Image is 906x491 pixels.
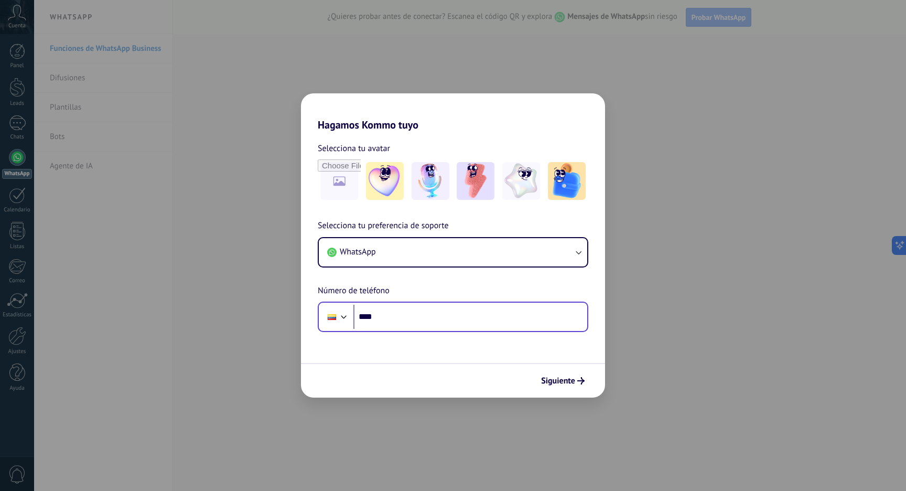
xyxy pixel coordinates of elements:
[301,93,605,131] h2: Hagamos Kommo tuyo
[318,142,390,155] span: Selecciona tu avatar
[541,377,575,385] span: Siguiente
[340,247,376,257] span: WhatsApp
[318,219,449,233] span: Selecciona tu preferencia de soporte
[322,306,342,328] div: Ecuador: + 593
[318,284,390,298] span: Número de teléfono
[536,372,589,390] button: Siguiente
[412,162,449,200] img: -2.jpeg
[366,162,404,200] img: -1.jpeg
[548,162,586,200] img: -5.jpeg
[457,162,494,200] img: -3.jpeg
[319,238,587,266] button: WhatsApp
[502,162,540,200] img: -4.jpeg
